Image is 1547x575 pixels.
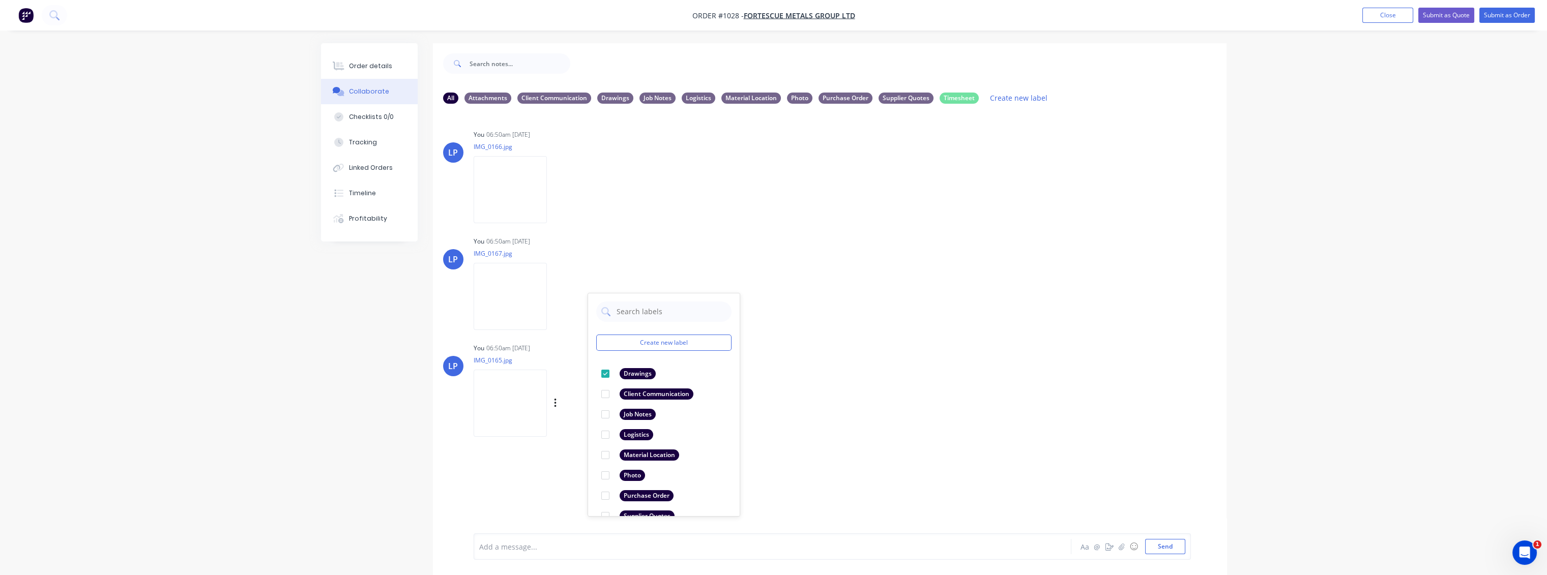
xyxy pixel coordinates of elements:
[985,91,1053,105] button: Create new label
[18,8,34,23] img: Factory
[321,155,418,180] button: Linked Orders
[597,93,633,104] div: Drawings
[474,142,557,151] p: IMG_0166.jpg
[349,163,393,172] div: Linked Orders
[1128,540,1140,553] button: ☺
[1533,540,1541,549] span: 1
[349,214,387,223] div: Profitability
[787,93,812,104] div: Photo
[474,249,557,258] p: IMG_0167.jpg
[486,237,530,246] div: 06:50am [DATE]
[443,93,458,104] div: All
[474,344,484,353] div: You
[349,112,394,122] div: Checklists 0/0
[620,429,653,440] div: Logistics
[721,93,781,104] div: Material Location
[819,93,872,104] div: Purchase Order
[596,335,732,351] button: Create new label
[639,93,676,104] div: Job Notes
[620,490,674,501] div: Purchase Order
[470,53,570,74] input: Search notes...
[620,510,675,522] div: Supplier Quotes
[349,62,392,71] div: Order details
[620,470,645,481] div: Photo
[1091,540,1103,553] button: @
[692,11,744,20] span: Order #1028 -
[321,79,418,104] button: Collaborate
[486,130,530,139] div: 06:50am [DATE]
[1512,540,1537,565] iframe: Intercom live chat
[1362,8,1413,23] button: Close
[620,368,656,379] div: Drawings
[321,53,418,79] button: Order details
[321,206,418,231] button: Profitability
[474,237,484,246] div: You
[464,93,511,104] div: Attachments
[620,449,679,461] div: Material Location
[620,388,693,400] div: Client Communication
[448,360,458,372] div: LP
[1079,540,1091,553] button: Aa
[349,138,377,147] div: Tracking
[940,93,979,104] div: Timesheet
[517,93,591,104] div: Client Communication
[349,87,389,96] div: Collaborate
[879,93,933,104] div: Supplier Quotes
[486,344,530,353] div: 06:50am [DATE]
[349,189,376,198] div: Timeline
[682,93,715,104] div: Logistics
[321,130,418,155] button: Tracking
[1145,539,1185,554] button: Send
[448,253,458,265] div: LP
[448,146,458,159] div: LP
[1479,8,1535,23] button: Submit as Order
[616,301,726,322] input: Search labels
[321,104,418,130] button: Checklists 0/0
[744,11,855,20] a: FORTESCUE METALS GROUP LTD
[474,130,484,139] div: You
[620,409,656,420] div: Job Notes
[321,180,418,206] button: Timeline
[474,356,660,365] p: IMG_0165.jpg
[1418,8,1474,23] button: Submit as Quote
